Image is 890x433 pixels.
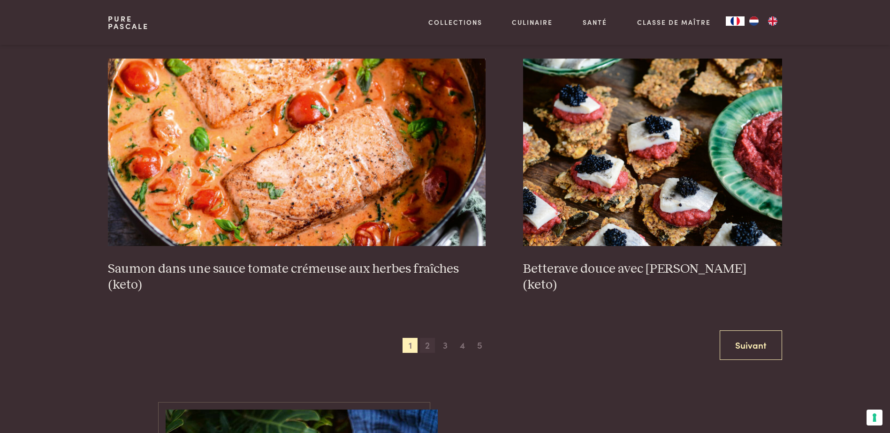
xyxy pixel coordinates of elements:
[745,16,782,26] ul: Language list
[108,59,486,246] img: Saumon dans une sauce tomate crémeuse aux herbes fraîches (keto)
[726,16,745,26] a: FR
[745,16,763,26] a: NL
[720,330,782,360] a: Suivant
[108,15,149,30] a: PurePascale
[108,59,486,293] a: Saumon dans une sauce tomate crémeuse aux herbes fraîches (keto) Saumon dans une sauce tomate cré...
[438,338,453,353] span: 3
[726,16,782,26] aside: Language selected: Français
[637,17,711,27] a: Classe de maître
[523,59,782,246] img: Betterave douce avec hareng aigre (keto)
[428,17,482,27] a: Collections
[583,17,607,27] a: Santé
[420,338,435,353] span: 2
[472,338,487,353] span: 5
[403,338,418,353] span: 1
[523,59,782,293] a: Betterave douce avec hareng aigre (keto) Betterave douce avec [PERSON_NAME] (keto)
[108,261,486,293] h3: Saumon dans une sauce tomate crémeuse aux herbes fraîches (keto)
[455,338,470,353] span: 4
[512,17,553,27] a: Culinaire
[726,16,745,26] div: Language
[867,410,882,426] button: Vos préférences en matière de consentement pour les technologies de suivi
[523,261,782,293] h3: Betterave douce avec [PERSON_NAME] (keto)
[763,16,782,26] a: EN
